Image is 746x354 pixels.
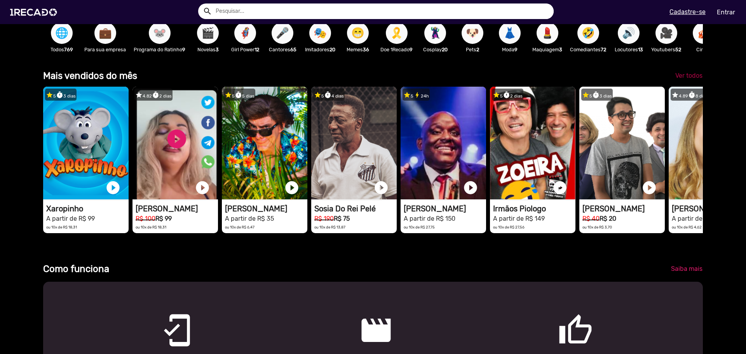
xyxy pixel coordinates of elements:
[514,47,518,52] b: 9
[55,22,68,44] span: 🌐
[675,47,681,52] b: 52
[712,5,740,19] a: Entrar
[490,87,575,199] video: 1RECADO vídeos dedicados para fãs e empresas
[351,22,364,44] span: 😁
[373,180,389,195] a: play_circle_filled
[404,215,455,222] small: A partir de R$ 150
[230,46,260,53] p: Girl Power
[195,180,210,195] a: play_circle_filled
[201,22,214,44] span: 🎬
[579,87,665,199] video: 1RECADO vídeos dedicados para fãs e empresas
[660,22,673,44] span: 🎥
[380,46,413,53] p: Doe 1Recado
[582,225,612,229] small: ou 10x de R$ 3,70
[46,225,77,229] small: ou 10x de R$ 18,31
[537,22,558,44] button: 💄
[51,22,73,44] button: 🌐
[558,313,567,322] mat-icon: thumb_up_outlined
[532,46,562,53] p: Maquiagem
[651,46,681,53] p: Youtubers
[193,46,223,53] p: Novelas
[675,72,702,79] span: Ver todos
[254,47,259,52] b: 12
[47,46,77,53] p: Todos
[401,87,486,199] video: 1RECADO vídeos dedicados para fãs e empresas
[84,46,126,53] p: Para sua empresa
[149,22,171,44] button: 🐭
[493,215,545,222] small: A partir de R$ 149
[182,47,185,52] b: 9
[210,3,554,19] input: Pesquisar...
[314,204,397,213] h1: Sosia Do Rei Pelé
[386,22,408,44] button: 🎗️
[225,225,254,229] small: ou 10x de R$ 6,47
[43,263,109,274] b: Como funciona
[442,47,448,52] b: 20
[155,215,172,222] b: R$ 99
[493,204,575,213] h1: Irmãos Piologo
[552,180,568,195] a: play_circle_filled
[458,46,487,53] p: Pets
[314,225,345,229] small: ou 10x de R$ 13,87
[225,204,307,213] h1: [PERSON_NAME]
[284,180,300,195] a: play_circle_filled
[363,47,369,52] b: 36
[404,204,486,213] h1: [PERSON_NAME]
[43,87,129,199] video: 1RECADO vídeos dedicados para fãs e empresas
[159,313,169,322] mat-icon: mobile_friendly
[672,215,720,222] small: A partir de R$ 25
[570,46,606,53] p: Comediantes
[462,22,483,44] button: 🐶
[314,215,334,222] small: R$ 190
[359,313,368,322] mat-icon: movie
[311,87,397,199] video: 1RECADO vídeos dedicados para fãs e empresas
[43,70,137,81] b: Mais vendidos do mês
[577,22,599,44] button: 🤣
[334,215,350,222] b: R$ 75
[582,204,665,213] h1: [PERSON_NAME]
[136,225,166,229] small: ou 10x de R$ 18,31
[618,22,640,44] button: 🔊
[420,46,450,53] p: Cosplay
[309,22,331,44] button: 🎭
[99,22,112,44] span: 💼
[343,46,373,53] p: Memes
[105,180,121,195] a: play_circle_filled
[305,46,335,53] p: Imitadores
[638,47,643,52] b: 13
[234,22,256,44] button: 🦸‍♀️
[136,204,218,213] h1: [PERSON_NAME]
[476,47,479,52] b: 2
[614,46,643,53] p: Locutores
[46,215,95,222] small: A partir de R$ 99
[197,22,219,44] button: 🎬
[495,46,525,53] p: Moda
[268,46,297,53] p: Cantores
[600,215,616,222] b: R$ 20
[136,215,155,222] small: R$ 100
[276,22,289,44] span: 🎤
[404,225,435,229] small: ou 10x de R$ 27,75
[390,22,403,44] span: 🎗️
[222,87,307,199] video: 1RECADO vídeos dedicados para fãs e empresas
[582,215,600,222] small: R$ 40
[541,22,554,44] span: 💄
[697,22,710,44] span: 🎪
[347,22,369,44] button: 😁
[64,47,73,52] b: 769
[503,22,516,44] span: 👗
[466,22,479,44] span: 🐶
[94,22,116,44] button: 💼
[601,47,606,52] b: 72
[132,87,218,199] video: 1RECADO vídeos dedicados para fãs e empresas
[655,22,677,44] button: 🎥
[203,7,212,16] mat-icon: Example home icon
[239,22,252,44] span: 🦸‍♀️
[429,22,442,44] span: 🦹🏼‍♀️
[499,22,521,44] button: 👗
[216,47,219,52] b: 3
[669,8,706,16] u: Cadastre-se
[290,47,296,52] b: 65
[410,47,413,52] b: 9
[622,22,635,44] span: 🔊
